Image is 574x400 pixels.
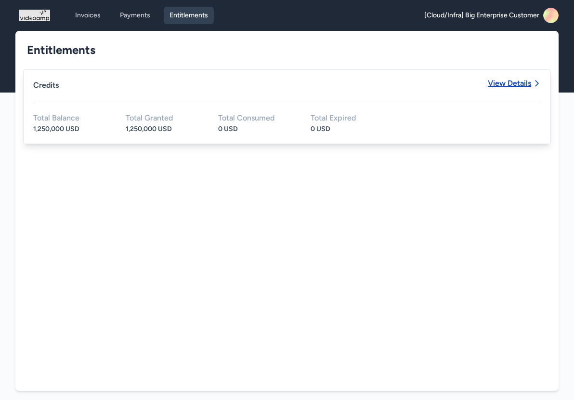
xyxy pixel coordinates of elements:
a: Payments [114,7,156,24]
div: Total Granted [126,114,203,122]
span: [Cloud/Infra] Big Enterprise Customer [424,11,539,20]
div: 0 USD [311,124,388,134]
div: 1,250,000 USD [126,124,203,134]
img: logo_1757534123.png [19,8,50,23]
div: Total Balance [33,114,110,122]
span: View Details [488,80,531,87]
a: Invoices [69,7,106,24]
div: Total Consumed [218,114,295,122]
div: 1,250,000 USD [33,124,110,134]
a: View Details [488,80,541,87]
div: Total Expired [311,114,388,122]
div: Credits [33,80,59,101]
div: 0 USD [218,124,295,134]
h1: Entitlements [27,42,539,58]
a: Entitlements [164,7,214,24]
a: [Cloud/Infra] Big Enterprise Customer [424,8,559,23]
